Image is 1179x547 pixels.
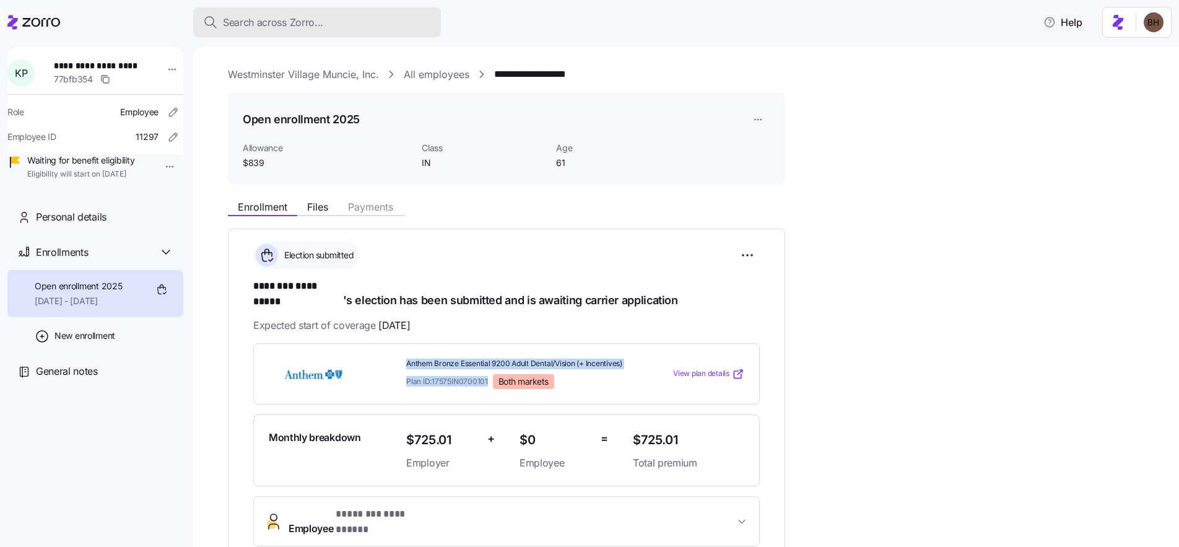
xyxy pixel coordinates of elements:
span: [DATE] - [DATE] [35,295,122,307]
span: 77bfb354 [54,73,93,85]
a: Westminster Village Muncie, Inc. [228,67,379,82]
img: Anthem [269,360,358,388]
span: Enrollments [36,245,88,260]
span: Employee [289,507,429,536]
img: c3c218ad70e66eeb89914ccc98a2927c [1144,12,1164,32]
span: General notes [36,364,98,379]
span: Anthem Bronze Essential 9200 Adult Dental/Vision (+ Incentives) [406,359,623,369]
span: Total premium [633,455,744,471]
span: Employer [406,455,477,471]
span: View plan details [673,368,729,380]
span: IN [422,157,546,169]
span: Plan ID: 17575IN0700101 [406,376,488,387]
span: Eligibility will start on [DATE] [27,169,134,180]
span: $725.01 [406,430,477,450]
a: View plan details [673,368,744,380]
span: K P [15,68,27,78]
span: Expected start of coverage [253,318,410,333]
h1: 's election has been submitted and is awaiting carrier application [253,279,760,308]
span: $839 [243,157,412,169]
span: 61 [556,157,681,169]
span: Employee [120,106,159,118]
span: $725.01 [633,430,744,450]
span: [DATE] [378,318,410,333]
span: Open enrollment 2025 [35,280,122,292]
span: Monthly breakdown [269,430,361,445]
span: New enrollment [54,330,115,342]
span: Both markets [498,376,549,387]
span: Employee [520,455,591,471]
span: Employee ID [7,131,56,143]
span: Personal details [36,209,107,225]
span: Role [7,106,24,118]
span: Help [1043,15,1082,30]
span: Election submitted [281,249,354,261]
span: = [601,430,608,448]
h1: Open enrollment 2025 [243,112,360,127]
span: Payments [348,202,393,212]
span: Enrollment [238,202,287,212]
span: Files [307,202,328,212]
span: Waiting for benefit eligibility [27,154,134,167]
span: Search across Zorro... [223,15,323,30]
button: Help [1033,10,1092,35]
a: All employees [404,67,469,82]
span: Allowance [243,142,412,154]
button: Search across Zorro... [193,7,441,37]
span: Class [422,142,546,154]
span: + [487,430,495,448]
span: $0 [520,430,591,450]
span: 11297 [136,131,159,143]
span: Age [556,142,681,154]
